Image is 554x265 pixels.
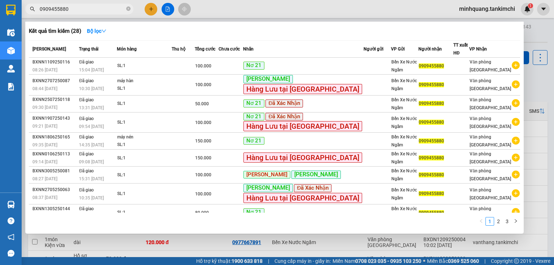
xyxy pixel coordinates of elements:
span: 09:08 [DATE] [79,159,104,164]
div: SL: 1 [117,171,171,179]
h3: Kết quả tìm kiếm ( 28 ) [29,27,81,35]
span: plus-circle [512,137,520,145]
span: plus-circle [512,189,520,197]
div: máy hàn [117,77,171,85]
span: Đã giao [79,151,94,156]
span: 09:35 [DATE] [32,142,57,147]
span: Văn phòng [GEOGRAPHIC_DATA] [470,168,511,181]
span: search [30,6,35,12]
span: Bến Xe Nước Ngầm [391,116,417,129]
span: 0909455880 [419,210,444,215]
span: right [514,219,518,223]
span: 150.000 [195,138,211,143]
span: Đã giao [79,59,94,65]
span: Đã giao [79,78,94,83]
span: Đã Xác Nhận [265,100,303,107]
span: Trạng thái [79,47,98,52]
span: 09:14 [DATE] [32,159,57,164]
span: close-circle [126,6,131,13]
button: Bộ lọcdown [81,25,112,37]
span: 08:37 [DATE] [32,195,57,200]
li: Previous Page [477,217,485,226]
div: SL: 1 [117,141,171,149]
span: left [479,219,483,223]
span: Bến Xe Nước Ngầm [391,168,417,181]
li: 1 [485,217,494,226]
div: BXNN3005250081 [32,167,77,175]
span: Bến Xe Nước Ngầm [391,97,417,110]
span: 50.000 [195,101,209,106]
span: 0909455880 [419,63,444,69]
span: notification [8,234,14,240]
span: Đã giao [79,97,94,102]
input: Tìm tên, số ĐT hoặc mã đơn [40,5,125,13]
span: 100.000 [195,120,211,125]
span: plus-circle [512,208,520,216]
span: plus-circle [512,80,520,88]
span: Đã giao [79,168,94,173]
span: [PERSON_NAME] [32,47,66,52]
span: plus-circle [512,61,520,69]
span: Văn phòng [GEOGRAPHIC_DATA] [470,97,511,110]
span: Tổng cước [195,47,215,52]
span: Nhãn [243,47,254,52]
button: left [477,217,485,226]
div: SL: 1 [117,85,171,93]
span: down [101,28,106,34]
span: Món hàng [117,47,137,52]
span: Nơ 21 [243,137,264,145]
span: message [8,250,14,257]
div: SL: 1 [117,154,171,162]
img: warehouse-icon [7,29,15,36]
span: plus-circle [512,118,520,126]
span: 100.000 [195,172,211,177]
span: Đã Xác Nhận [265,113,303,121]
div: SL: 1 [117,190,171,198]
span: 0909455880 [419,101,444,106]
li: Next Page [511,217,520,226]
span: 0909455880 [419,120,444,125]
span: Bến Xe Nước Ngầm [391,134,417,147]
img: warehouse-icon [7,65,15,72]
span: [PERSON_NAME] [243,184,293,192]
span: 08:27 [DATE] [32,176,57,181]
span: [PERSON_NAME] [243,171,290,179]
span: Nơ 21 [243,100,264,107]
span: 08:26 [DATE] [32,67,57,72]
span: 150.000 [195,155,211,160]
span: close-circle [126,6,131,11]
span: [PERSON_NAME] [243,75,293,83]
div: SL: 1 [117,119,171,127]
div: BXNN1109250116 [32,58,77,66]
div: BXNN2707250087 [32,77,77,85]
span: 09:21 [DATE] [32,124,57,129]
span: Bến Xe Nước Ngầm [391,78,417,91]
span: Đã giao [79,206,94,211]
span: 15:04 [DATE] [79,67,104,72]
span: 14:35 [DATE] [79,142,104,147]
span: 10:30 [DATE] [79,86,104,91]
span: 09:30 [DATE] [32,105,57,110]
span: 15:31 [DATE] [79,176,104,181]
span: 100.000 [195,82,211,87]
span: Đã Xác Nhận [294,184,331,192]
li: 3 [503,217,511,226]
span: 13:31 [DATE] [79,105,104,110]
span: Hàng Lưu tại [GEOGRAPHIC_DATA] [243,153,362,163]
a: 1 [486,217,494,225]
div: BXNN2507250118 [32,96,77,103]
span: plus-circle [512,171,520,178]
span: 0909455880 [419,138,444,143]
span: Hàng Lưu tại [GEOGRAPHIC_DATA] [243,84,362,94]
img: warehouse-icon [7,47,15,54]
strong: Bộ lọc [87,28,106,34]
span: Hàng Lưu tại [GEOGRAPHIC_DATA] [243,121,362,131]
span: 0909455880 [419,155,444,160]
span: [PERSON_NAME] [291,171,341,179]
span: Văn phòng [GEOGRAPHIC_DATA] [470,206,511,219]
img: logo-vxr [6,5,16,16]
span: Bến Xe Nước Ngầm [391,59,417,72]
span: Bến Xe Nước Ngầm [391,187,417,200]
span: Văn phòng [GEOGRAPHIC_DATA] [470,187,511,200]
div: SL: 1 [117,209,171,217]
